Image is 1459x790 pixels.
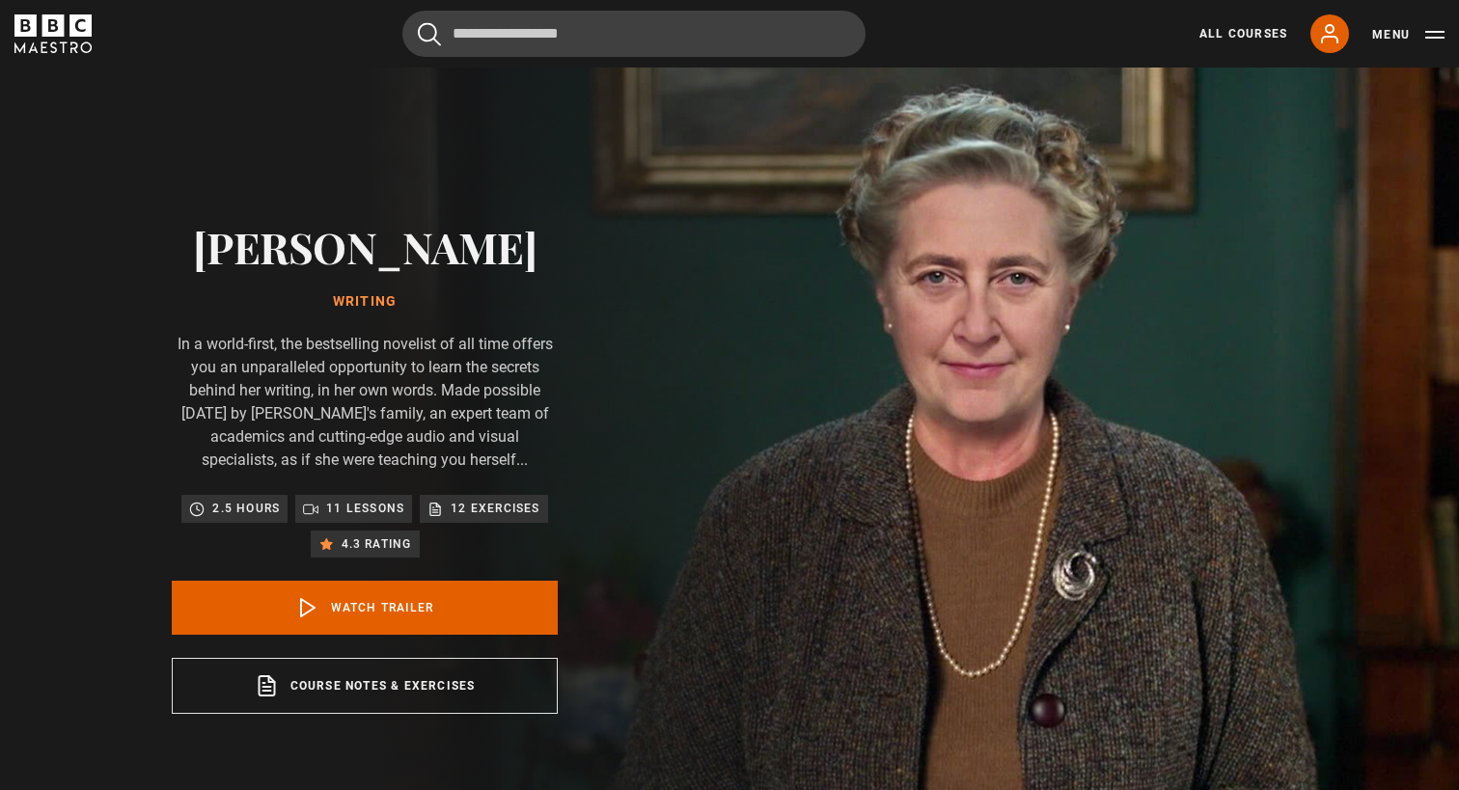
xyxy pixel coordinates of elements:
p: 4.3 rating [342,534,412,554]
a: All Courses [1199,25,1287,42]
a: Watch Trailer [172,581,558,635]
p: 2.5 hours [212,499,280,518]
p: 11 lessons [326,499,404,518]
button: Submit the search query [418,22,441,46]
h1: Writing [172,294,558,310]
a: Course notes & exercises [172,658,558,714]
button: Toggle navigation [1372,25,1445,44]
p: In a world-first, the bestselling novelist of all time offers you an unparalleled opportunity to ... [172,333,558,472]
h2: [PERSON_NAME] [172,222,558,271]
input: Search [402,11,866,57]
p: 12 exercises [451,499,539,518]
svg: BBC Maestro [14,14,92,53]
